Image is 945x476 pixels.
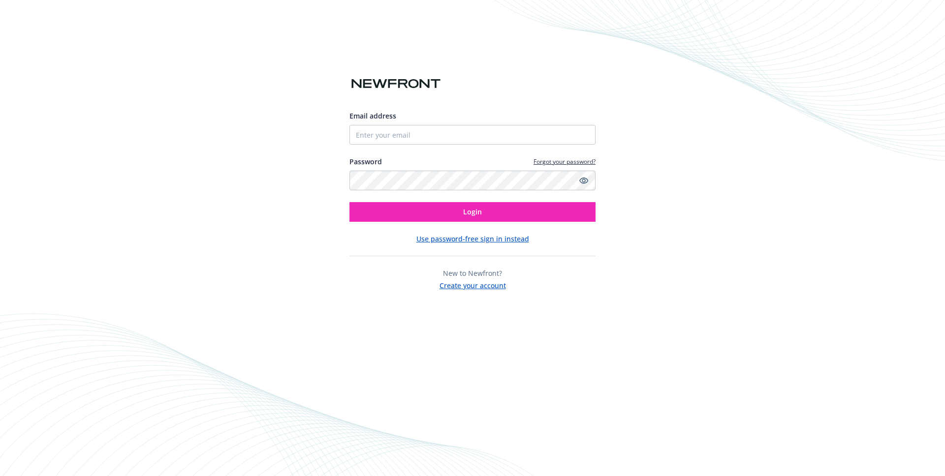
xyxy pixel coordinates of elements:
[349,171,596,190] input: Enter your password
[578,175,590,186] a: Show password
[349,75,442,92] img: Newfront logo
[349,202,596,222] button: Login
[534,157,596,166] a: Forgot your password?
[440,278,506,291] button: Create your account
[416,234,529,244] button: Use password-free sign in instead
[349,156,382,167] label: Password
[349,125,596,145] input: Enter your email
[443,268,502,278] span: New to Newfront?
[463,207,482,216] span: Login
[349,111,396,120] span: Email address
